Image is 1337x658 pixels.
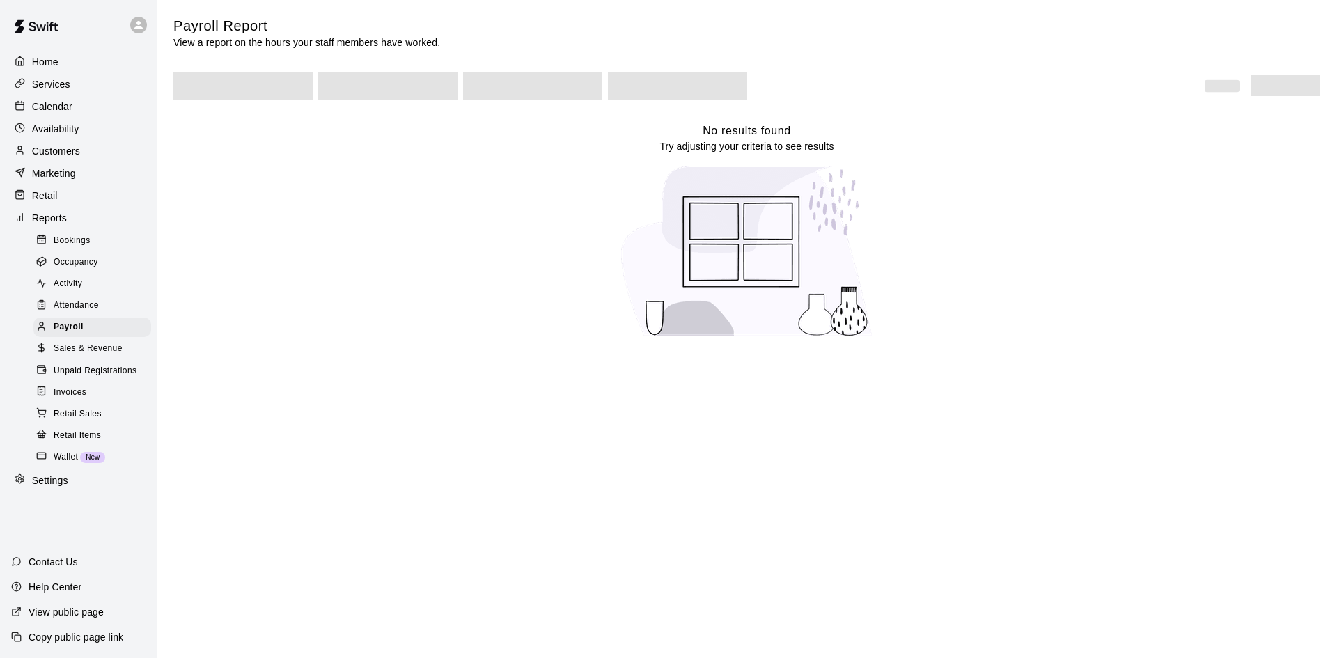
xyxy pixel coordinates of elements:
[32,189,58,203] p: Retail
[11,207,146,228] a: Reports
[32,211,67,225] p: Reports
[54,320,84,334] span: Payroll
[33,339,151,359] div: Sales & Revenue
[173,17,440,36] h5: Payroll Report
[33,361,151,381] div: Unpaid Registrations
[54,342,123,356] span: Sales & Revenue
[29,555,78,569] p: Contact Us
[33,425,157,446] a: Retail Items
[33,383,151,402] div: Invoices
[11,74,146,95] a: Services
[11,163,146,184] a: Marketing
[11,185,146,206] a: Retail
[54,299,99,313] span: Attendance
[54,429,101,443] span: Retail Items
[32,100,72,113] p: Calendar
[54,451,78,464] span: Wallet
[33,448,151,467] div: WalletNew
[11,470,146,491] a: Settings
[173,36,440,49] p: View a report on the hours your staff members have worked.
[32,144,80,158] p: Customers
[54,234,91,248] span: Bookings
[54,407,102,421] span: Retail Sales
[33,274,157,295] a: Activity
[54,364,136,378] span: Unpaid Registrations
[32,55,58,69] p: Home
[29,605,104,619] p: View public page
[32,166,76,180] p: Marketing
[33,426,151,446] div: Retail Items
[33,231,151,251] div: Bookings
[33,360,157,382] a: Unpaid Registrations
[32,122,79,136] p: Availability
[32,473,68,487] p: Settings
[33,338,157,360] a: Sales & Revenue
[11,118,146,139] a: Availability
[608,153,886,349] img: No results found
[703,122,791,140] h6: No results found
[33,403,157,425] a: Retail Sales
[32,77,70,91] p: Services
[33,230,157,251] a: Bookings
[33,446,157,468] a: WalletNew
[11,52,146,72] a: Home
[33,295,157,317] a: Attendance
[54,386,86,400] span: Invoices
[33,274,151,294] div: Activity
[33,317,157,338] a: Payroll
[33,251,157,273] a: Occupancy
[29,630,123,644] p: Copy public page link
[33,253,151,272] div: Occupancy
[11,96,146,117] a: Calendar
[33,382,157,403] a: Invoices
[11,141,146,162] a: Customers
[54,256,98,269] span: Occupancy
[54,277,82,291] span: Activity
[33,318,151,337] div: Payroll
[33,405,151,424] div: Retail Sales
[29,580,81,594] p: Help Center
[659,139,834,153] p: Try adjusting your criteria to see results
[33,296,151,315] div: Attendance
[80,453,105,461] span: New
